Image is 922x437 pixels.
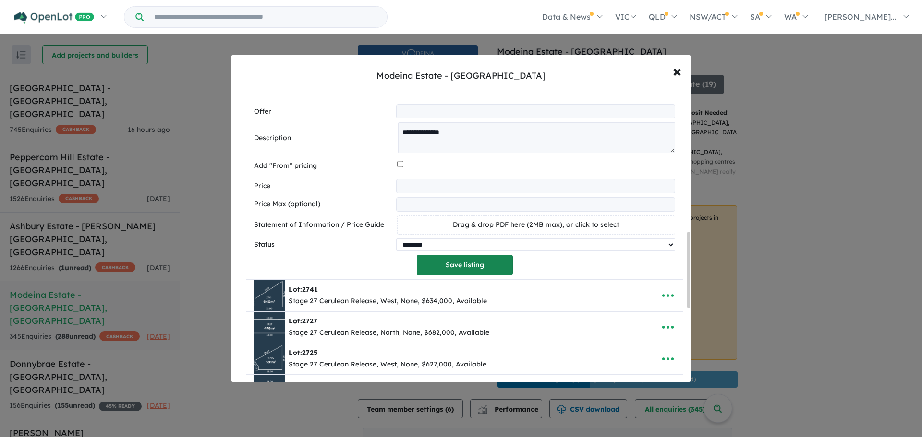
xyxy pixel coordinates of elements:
label: Status [254,239,392,250]
span: 2725 [302,348,317,357]
label: Offer [254,106,392,118]
img: Modeina%20Estate%20-%20Burnside%20-%20Lot%202725___1740098183.jpg [254,343,285,374]
div: Stage 27 Cerulean Release, West, None, $627,000, Available [289,359,486,370]
b: Lot: [289,285,318,294]
label: Add "From" pricing [254,160,393,172]
img: Modeina%20Estate%20-%20Burnside%20-%20Lot%202741___1758503250.jpg [254,280,285,311]
label: Price Max (optional) [254,199,392,210]
label: Description [254,132,394,144]
b: Lot: [289,348,317,357]
div: Stage 27 Cerulean Release, North, None, $682,000, Available [289,327,489,339]
span: 2741 [302,285,318,294]
span: [PERSON_NAME]... [825,12,897,22]
span: Drag & drop PDF here (2MB max), or click to select [453,220,619,229]
div: Stage 27 Cerulean Release, West, None, $634,000, Available [289,295,487,307]
span: × [673,60,681,81]
div: Modeina Estate - [GEOGRAPHIC_DATA] [376,70,546,82]
label: Statement of Information / Price Guide [254,219,393,231]
button: Save listing [417,255,513,275]
span: 2727 [302,317,317,325]
span: 2717 [302,380,317,389]
img: Modeina%20Estate%20-%20Burnside%20-%20Lot%202717___1740097915.jpg [254,375,285,406]
label: Price [254,180,392,192]
b: Lot: [289,380,317,389]
img: Modeina%20Estate%20-%20Burnside%20-%20Lot%202727___1758502965.jpg [254,312,285,343]
img: Openlot PRO Logo White [14,12,94,24]
b: Lot: [289,317,317,325]
input: Try estate name, suburb, builder or developer [146,7,385,27]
